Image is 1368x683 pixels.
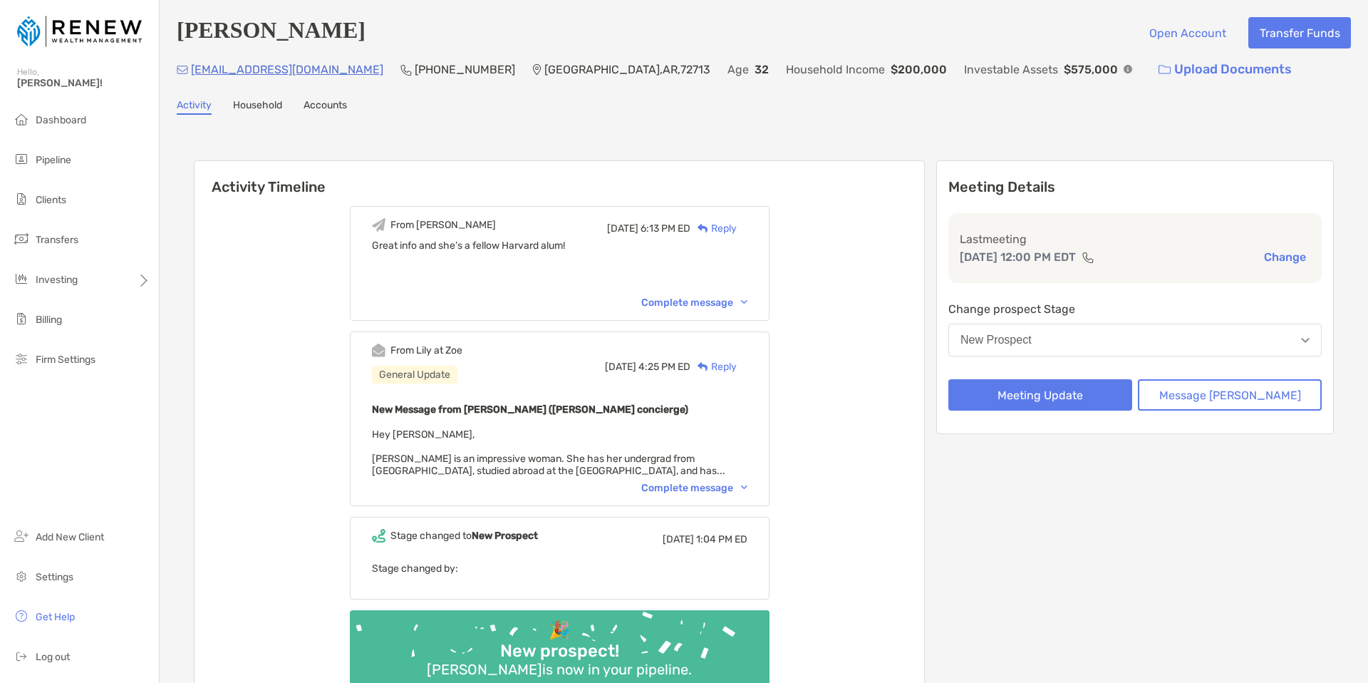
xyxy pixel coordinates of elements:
img: button icon [1159,65,1171,75]
span: Settings [36,571,73,583]
span: Hey [PERSON_NAME], [PERSON_NAME] is an impressive woman. She has her undergrad from [GEOGRAPHIC_D... [372,428,725,477]
img: Email Icon [177,66,188,74]
div: Great info and she’s a fellow Harvard alum! [372,240,747,292]
img: clients icon [13,190,30,207]
p: Stage changed by: [372,560,747,577]
img: Location Icon [532,64,541,76]
b: New Message from [PERSON_NAME] ([PERSON_NAME] concierge) [372,404,688,416]
p: Age [727,61,749,78]
div: From [PERSON_NAME] [390,219,496,231]
span: Get Help [36,611,75,623]
span: [PERSON_NAME]! [17,77,150,89]
div: Stage changed to [390,530,538,542]
img: Confetti [350,610,769,677]
img: communication type [1082,252,1094,263]
img: Event icon [372,344,385,357]
span: 1:04 PM ED [696,533,747,545]
img: Zoe Logo [17,6,142,57]
img: Phone Icon [400,64,412,76]
p: Household Income [786,61,885,78]
img: dashboard icon [13,111,30,128]
img: investing icon [13,270,30,287]
img: billing icon [13,310,30,327]
div: [PERSON_NAME] is now in your pipeline. [421,661,698,678]
img: get-help icon [13,607,30,625]
img: logout icon [13,647,30,664]
span: [DATE] [607,222,638,235]
p: 32 [755,61,769,78]
p: $200,000 [891,61,947,78]
img: Event icon [372,529,385,543]
p: [PHONE_NUMBER] [415,61,515,78]
span: [DATE] [663,533,694,545]
span: Firm Settings [36,354,95,366]
h6: Activity Timeline [195,161,924,195]
img: pipeline icon [13,150,30,168]
button: Meeting Update [948,379,1132,411]
span: 4:25 PM ED [638,361,690,373]
span: Transfers [36,234,78,246]
img: add_new_client icon [13,528,30,545]
a: Household [233,99,282,115]
img: transfers icon [13,230,30,247]
img: Reply icon [698,362,708,371]
p: [DATE] 12:00 PM EDT [960,248,1076,266]
h4: [PERSON_NAME] [177,17,366,48]
img: settings icon [13,568,30,585]
span: [DATE] [605,361,636,373]
b: New Prospect [472,530,538,542]
img: Chevron icon [741,486,747,490]
p: [EMAIL_ADDRESS][DOMAIN_NAME] [191,61,383,78]
span: Clients [36,194,66,206]
div: General Update [372,366,457,384]
button: Change [1260,250,1310,265]
img: Chevron icon [741,300,747,304]
span: Dashboard [36,114,86,126]
p: [GEOGRAPHIC_DATA] , AR , 72713 [544,61,710,78]
button: Message [PERSON_NAME] [1138,379,1322,411]
span: Investing [36,274,78,286]
p: Change prospect Stage [948,300,1322,318]
div: Complete message [641,297,747,309]
span: Add New Client [36,531,104,543]
p: Meeting Details [948,178,1322,196]
img: Info Icon [1124,65,1132,73]
p: $575,000 [1064,61,1118,78]
div: From Lily at Zoe [390,344,462,356]
span: Log out [36,651,70,663]
div: Reply [690,221,737,236]
img: Event icon [372,218,385,232]
a: Activity [177,99,212,115]
button: New Prospect [948,324,1322,356]
p: Last meeting [960,230,1310,248]
a: Accounts [304,99,347,115]
img: Open dropdown arrow [1301,338,1310,343]
span: Billing [36,314,62,326]
button: Open Account [1138,17,1237,48]
img: firm-settings icon [13,350,30,367]
span: Pipeline [36,154,71,166]
p: Investable Assets [964,61,1058,78]
div: New prospect! [494,641,625,662]
div: 🎉 [543,620,576,641]
div: Complete message [641,482,747,494]
img: Reply icon [698,224,708,233]
a: Upload Documents [1149,54,1301,85]
button: Transfer Funds [1248,17,1351,48]
div: Reply [690,359,737,374]
span: 6:13 PM ED [641,222,690,235]
div: New Prospect [960,334,1032,346]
